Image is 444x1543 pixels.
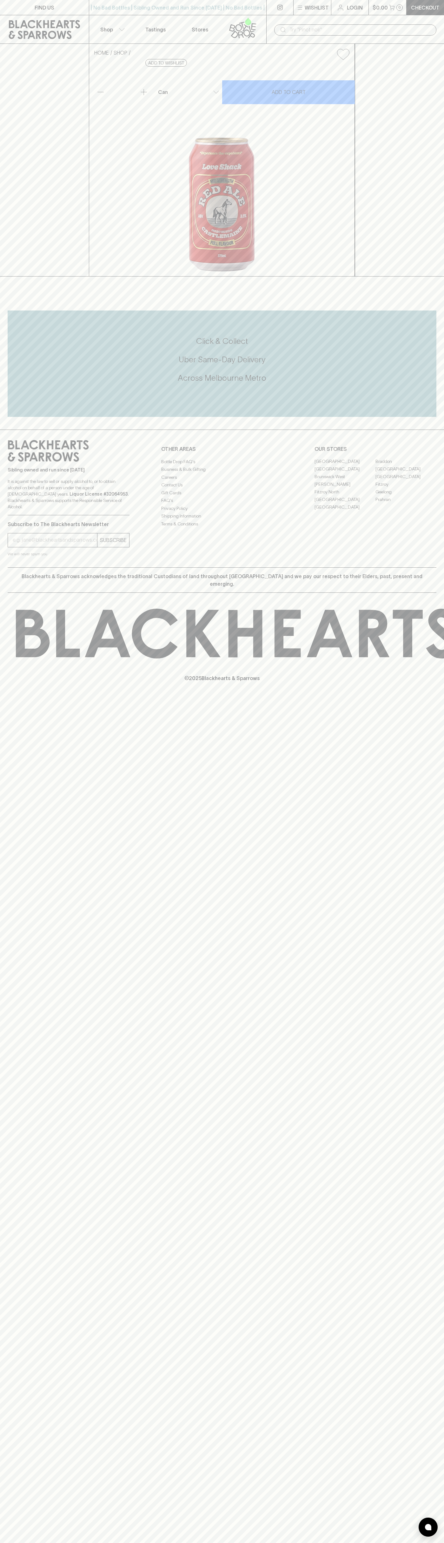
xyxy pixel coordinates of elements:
[315,465,375,473] a: [GEOGRAPHIC_DATA]
[13,535,97,545] input: e.g. jane@blackheartsandsparrows.com.au
[315,496,375,504] a: [GEOGRAPHIC_DATA]
[161,445,283,453] p: OTHER AREAS
[425,1524,431,1530] img: bubble-icon
[398,6,401,9] p: 0
[161,520,283,528] a: Terms & Conditions
[158,88,168,96] p: Can
[375,496,436,504] a: Prahran
[89,65,355,276] img: 26286.png
[8,520,129,528] p: Subscribe to The Blackhearts Newsletter
[161,512,283,520] a: Shipping Information
[411,4,440,11] p: Checkout
[12,572,432,588] p: Blackhearts & Sparrows acknowledges the traditional Custodians of land throughout [GEOGRAPHIC_DAT...
[89,15,134,43] button: Shop
[161,489,283,497] a: Gift Cards
[145,59,187,67] button: Add to wishlist
[8,373,436,383] h5: Across Melbourne Metro
[375,488,436,496] a: Geelong
[94,50,109,56] a: HOME
[156,86,222,98] div: Can
[272,88,306,96] p: ADD TO CART
[100,536,127,544] p: SUBSCRIBE
[315,473,375,481] a: Brunswick West
[8,551,129,557] p: We will never spam you
[315,458,375,465] a: [GEOGRAPHIC_DATA]
[305,4,329,11] p: Wishlist
[161,481,283,489] a: Contact Us
[8,467,129,473] p: Sibling owned and run since [DATE]
[161,458,283,465] a: Bottle Drop FAQ's
[375,473,436,481] a: [GEOGRAPHIC_DATA]
[8,478,129,510] p: It is against the law to sell or supply alcohol to, or to obtain alcohol on behalf of a person un...
[161,504,283,512] a: Privacy Policy
[145,26,166,33] p: Tastings
[375,481,436,488] a: Fitzroy
[375,458,436,465] a: Braddon
[161,473,283,481] a: Careers
[222,80,355,104] button: ADD TO CART
[335,46,352,63] button: Add to wishlist
[315,481,375,488] a: [PERSON_NAME]
[375,465,436,473] a: [GEOGRAPHIC_DATA]
[8,311,436,417] div: Call to action block
[100,26,113,33] p: Shop
[178,15,222,43] a: Stores
[192,26,208,33] p: Stores
[8,336,436,346] h5: Click & Collect
[347,4,363,11] p: Login
[161,466,283,473] a: Business & Bulk Gifting
[315,504,375,511] a: [GEOGRAPHIC_DATA]
[8,354,436,365] h5: Uber Same-Day Delivery
[133,15,178,43] a: Tastings
[70,491,128,497] strong: Liquor License #32064953
[289,25,431,35] input: Try "Pinot noir"
[315,445,436,453] p: OUR STORES
[161,497,283,504] a: FAQ's
[114,50,127,56] a: SHOP
[97,533,129,547] button: SUBSCRIBE
[35,4,54,11] p: FIND US
[373,4,388,11] p: $0.00
[315,488,375,496] a: Fitzroy North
